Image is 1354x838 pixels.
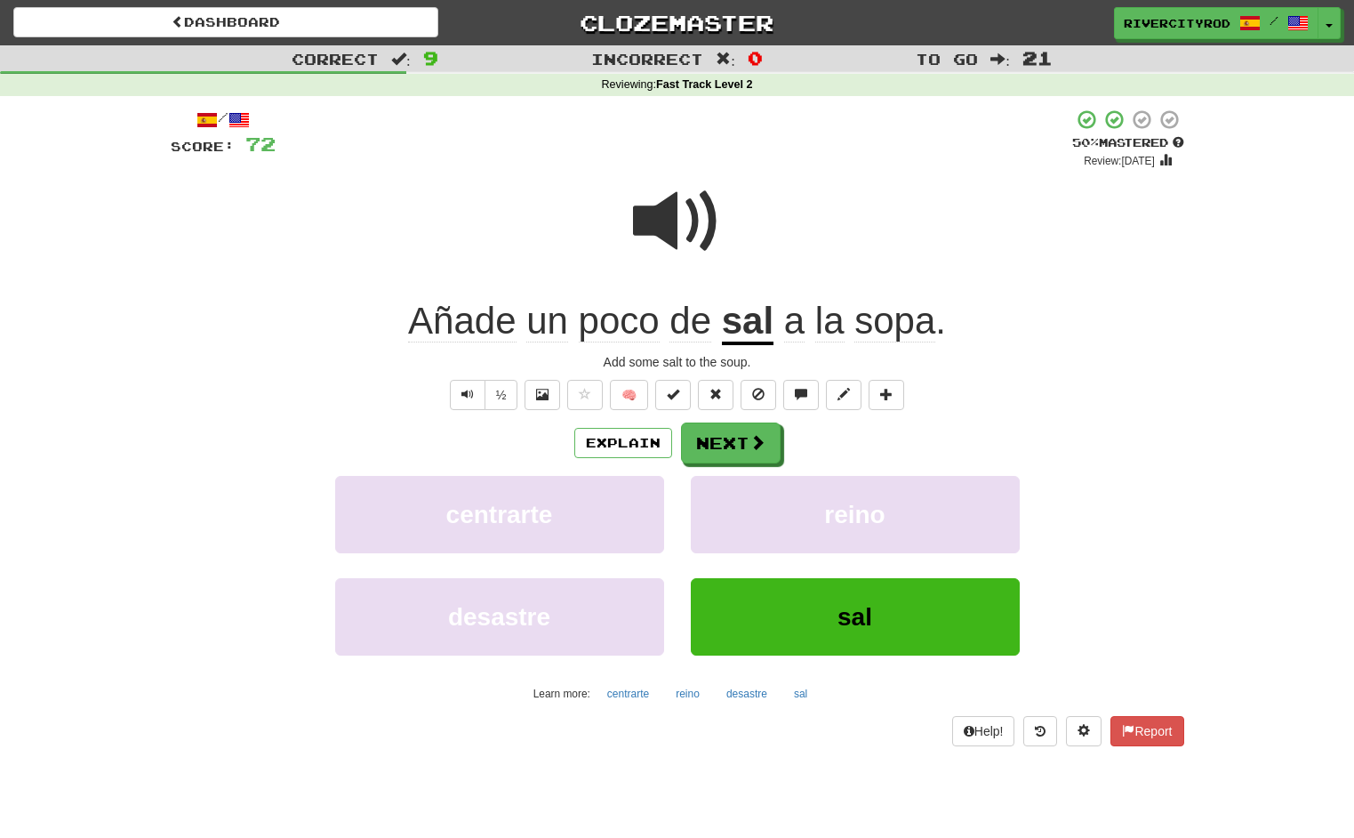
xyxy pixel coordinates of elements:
span: a [784,300,805,342]
span: 72 [245,133,276,155]
a: rivercityrod / [1114,7,1318,39]
span: sal [837,603,872,631]
button: 🧠 [610,380,648,410]
button: Reset to 0% Mastered (alt+r) [698,380,733,410]
span: : [990,52,1010,67]
button: reino [691,476,1020,553]
small: Review: [DATE] [1084,155,1155,167]
span: 9 [423,47,438,68]
span: 21 [1022,47,1053,68]
button: Report [1110,716,1183,746]
button: reino [666,681,709,707]
button: Help! [952,716,1015,746]
button: Set this sentence to 100% Mastered (alt+m) [655,380,691,410]
span: poco [579,300,660,342]
button: centrarte [335,476,664,553]
div: Text-to-speech controls [446,380,518,410]
button: sal [691,578,1020,656]
button: Round history (alt+y) [1023,716,1057,746]
button: centrarte [597,681,659,707]
span: Correct [292,50,379,68]
button: desastre [717,681,777,707]
button: Ignore sentence (alt+i) [741,380,776,410]
button: Edit sentence (alt+d) [826,380,861,410]
span: Incorrect [591,50,703,68]
button: Show image (alt+x) [525,380,560,410]
button: desastre [335,578,664,656]
span: de [669,300,711,342]
span: la [815,300,845,342]
button: Next [681,423,781,463]
span: sopa [854,300,935,342]
button: Play sentence audio (ctl+space) [450,380,485,410]
span: rivercityrod [1124,15,1230,31]
button: Explain [574,428,672,458]
button: Favorite sentence (alt+f) [567,380,603,410]
span: 50 % [1072,135,1099,149]
div: Add some salt to the soup. [171,353,1184,371]
button: sal [784,681,817,707]
span: . [773,300,946,342]
span: Añade [408,300,516,342]
span: un [526,300,568,342]
span: : [391,52,411,67]
div: Mastered [1072,135,1184,151]
a: Clozemaster [465,7,890,38]
span: Score: [171,139,235,154]
span: reino [824,501,885,528]
small: Learn more: [533,688,590,700]
button: ½ [485,380,518,410]
span: desastre [448,603,550,631]
button: Discuss sentence (alt+u) [783,380,819,410]
span: 0 [748,47,763,68]
u: sal [722,300,773,345]
span: To go [916,50,978,68]
span: / [1270,14,1278,27]
strong: Fast Track Level 2 [656,78,753,91]
button: Add to collection (alt+a) [869,380,904,410]
div: / [171,109,276,131]
span: centrarte [446,501,553,528]
span: : [716,52,735,67]
a: Dashboard [13,7,438,37]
